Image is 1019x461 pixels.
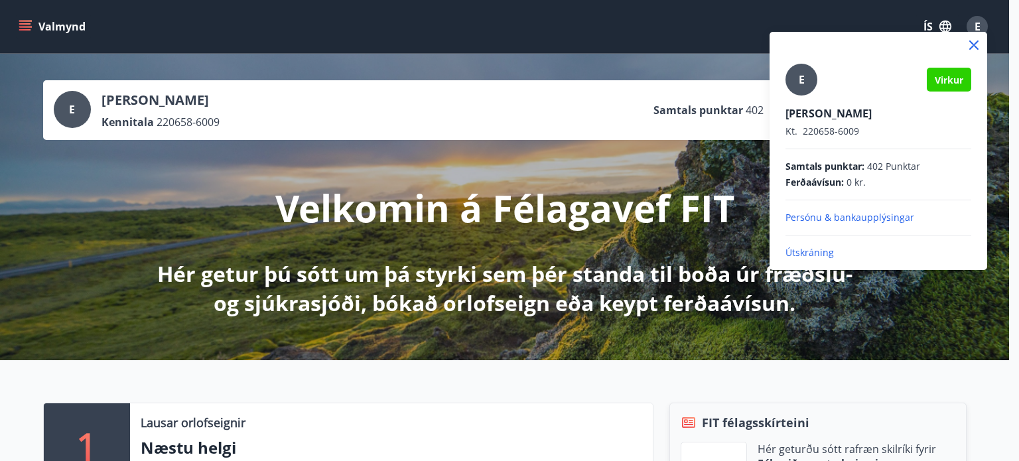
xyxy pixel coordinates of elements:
[935,74,963,86] span: Virkur
[785,211,971,224] p: Persónu & bankaupplýsingar
[867,160,920,173] span: 402 Punktar
[785,125,797,137] span: Kt.
[785,106,971,121] p: [PERSON_NAME]
[785,176,844,189] span: Ferðaávísun :
[785,125,971,138] p: 220658-6009
[847,176,866,189] span: 0 kr.
[785,246,971,259] p: Útskráning
[785,160,864,173] span: Samtals punktar :
[799,72,805,87] span: E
